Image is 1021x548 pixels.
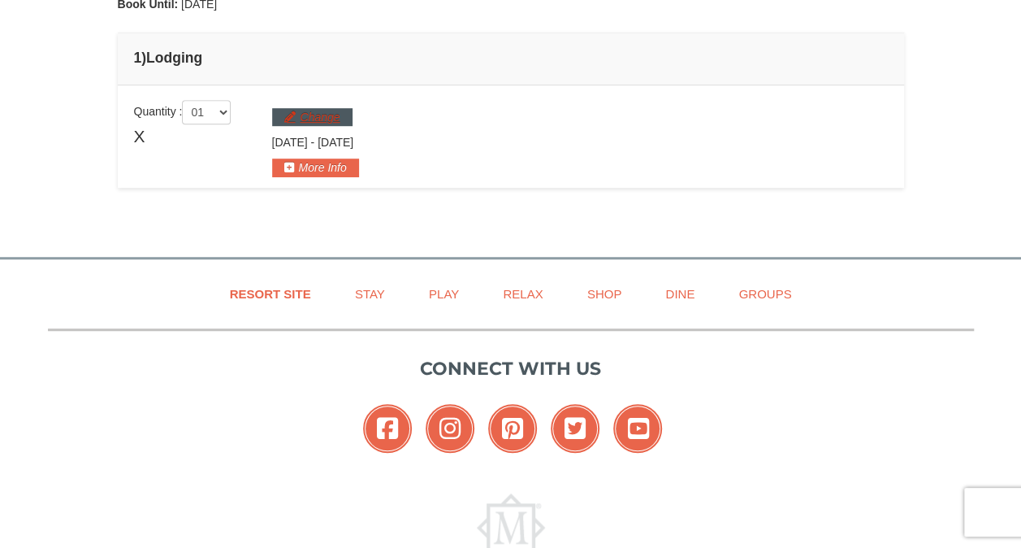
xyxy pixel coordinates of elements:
[567,276,642,312] a: Shop
[645,276,715,312] a: Dine
[134,124,145,149] span: X
[48,355,974,382] p: Connect with us
[482,276,563,312] a: Relax
[272,136,308,149] span: [DATE]
[134,105,231,118] span: Quantity :
[318,136,353,149] span: [DATE]
[134,50,888,66] h4: 1 Lodging
[718,276,811,312] a: Groups
[141,50,146,66] span: )
[210,276,331,312] a: Resort Site
[272,159,359,176] button: More Info
[272,108,353,126] button: Change
[310,136,314,149] span: -
[335,276,405,312] a: Stay
[409,276,479,312] a: Play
